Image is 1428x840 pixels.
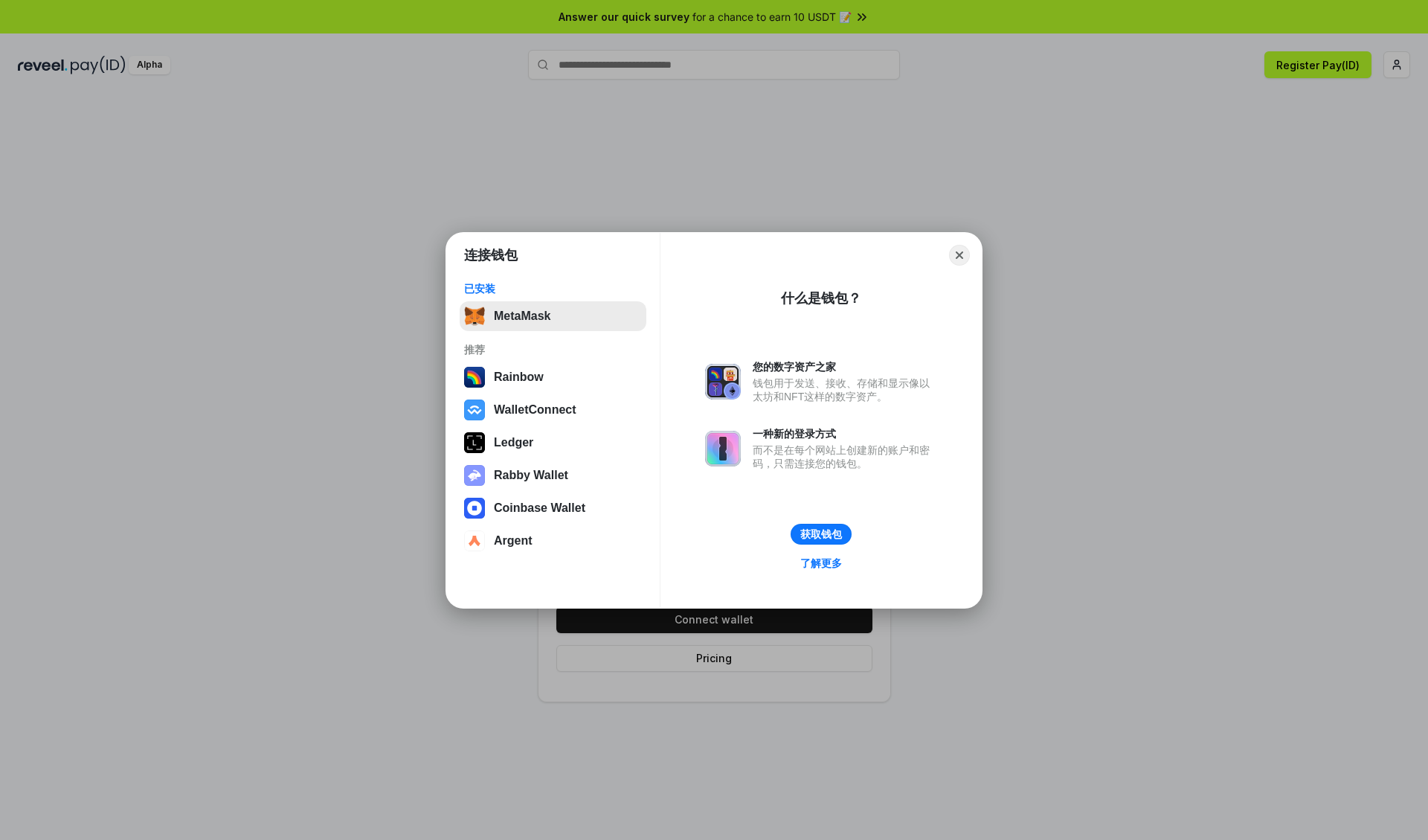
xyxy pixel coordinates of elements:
[464,282,642,295] div: 已安装
[800,528,842,541] div: 获取钱包
[460,428,646,458] button: Ledger
[494,403,576,417] div: WalletConnect
[460,526,646,556] button: Argent
[494,436,533,449] div: Ledger
[705,431,741,467] img: svg+xml,%3Csvg%20xmlns%3D%22http%3A%2F%2Fwww.w3.org%2F2000%2Fsvg%22%20fill%3D%22none%22%20viewBox...
[460,301,646,331] button: MetaMask
[464,465,485,486] img: svg+xml,%3Csvg%20xmlns%3D%22http%3A%2F%2Fwww.w3.org%2F2000%2Fsvg%22%20fill%3D%22none%22%20viewBox...
[949,245,970,266] button: Close
[753,443,937,470] div: 而不是在每个网站上创建新的账户和密码，只需连接您的钱包。
[464,367,485,388] img: svg+xml,%3Csvg%20width%3D%22120%22%20height%3D%22120%22%20viewBox%3D%220%200%20120%20120%22%20fil...
[494,501,585,515] div: Coinbase Wallet
[791,554,851,573] a: 了解更多
[464,400,485,420] img: svg+xml,%3Csvg%20width%3D%2228%22%20height%3D%2228%22%20viewBox%3D%220%200%2028%2028%22%20fill%3D...
[800,557,842,570] div: 了解更多
[494,310,550,323] div: MetaMask
[464,498,485,519] img: svg+xml,%3Csvg%20width%3D%2228%22%20height%3D%2228%22%20viewBox%3D%220%200%2028%2028%22%20fill%3D...
[494,534,533,548] div: Argent
[791,524,852,545] button: 获取钱包
[781,289,861,307] div: 什么是钱包？
[464,343,642,356] div: 推荐
[460,493,646,523] button: Coinbase Wallet
[494,371,544,384] div: Rainbow
[494,469,568,482] div: Rabby Wallet
[460,461,646,490] button: Rabby Wallet
[753,376,937,403] div: 钱包用于发送、接收、存储和显示像以太坊和NFT这样的数字资产。
[464,306,485,327] img: svg+xml,%3Csvg%20fill%3D%22none%22%20height%3D%2233%22%20viewBox%3D%220%200%2035%2033%22%20width%...
[753,427,937,440] div: 一种新的登录方式
[464,530,485,551] img: svg+xml,%3Csvg%20width%3D%2228%22%20height%3D%2228%22%20viewBox%3D%220%200%2028%2028%22%20fill%3D...
[753,360,937,373] div: 您的数字资产之家
[460,362,646,392] button: Rainbow
[464,432,485,453] img: svg+xml,%3Csvg%20xmlns%3D%22http%3A%2F%2Fwww.w3.org%2F2000%2Fsvg%22%20width%3D%2228%22%20height%3...
[460,395,646,425] button: WalletConnect
[464,246,518,264] h1: 连接钱包
[705,364,741,400] img: svg+xml,%3Csvg%20xmlns%3D%22http%3A%2F%2Fwww.w3.org%2F2000%2Fsvg%22%20fill%3D%22none%22%20viewBox...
